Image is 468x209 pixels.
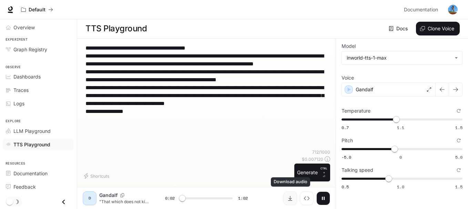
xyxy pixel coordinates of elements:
[3,125,74,137] a: LLM Playground
[99,192,118,199] p: Gandalf
[399,154,402,160] span: 0
[3,181,74,193] a: Feedback
[342,125,349,130] span: 0.7
[13,127,51,135] span: LLM Playground
[85,22,147,35] h1: TTS Playground
[342,75,354,80] p: Voice
[397,125,404,130] span: 1.1
[3,84,74,96] a: Traces
[99,199,149,205] p: "That which does not kill me makes me stronger." These words are a reminder: as long as there is ...
[347,54,451,61] div: inworld-tts-1-max
[294,164,330,181] button: GenerateCTRL +⏎
[3,97,74,109] a: Logs
[13,100,24,107] span: Logs
[446,3,460,17] button: User avatar
[404,6,438,14] span: Documentation
[13,141,50,148] span: TTS Playground
[455,107,462,115] button: Reset to default
[416,22,460,35] button: Clone Voice
[455,137,462,144] button: Reset to default
[84,193,95,204] div: D
[342,44,356,49] p: Model
[13,86,29,94] span: Traces
[165,195,175,202] span: 0:02
[6,198,13,205] span: Dark mode toggle
[342,184,349,190] span: 0.5
[448,5,458,14] img: User avatar
[13,46,47,53] span: Graph Registry
[83,170,112,181] button: Shortcuts
[342,168,373,173] p: Talking speed
[271,177,310,187] div: Download audio
[321,166,327,175] p: CTRL +
[342,51,462,64] div: inworld-tts-1-max
[455,125,462,130] span: 1.5
[455,166,462,174] button: Reset to default
[3,71,74,83] a: Dashboards
[3,21,74,33] a: Overview
[18,3,56,17] button: All workspaces
[238,195,248,202] span: 1:02
[283,191,297,205] button: Download audio
[387,22,410,35] a: Docs
[342,108,370,113] p: Temperature
[342,154,351,160] span: -5.0
[321,166,327,179] p: ⏎
[13,170,48,177] span: Documentation
[3,43,74,55] a: Graph Registry
[401,3,443,17] a: Documentation
[29,7,45,13] p: Default
[56,195,71,209] button: Close drawer
[455,184,462,190] span: 1.5
[13,73,41,80] span: Dashboards
[300,191,314,205] button: Inspect
[356,86,373,93] p: Gandalf
[13,183,36,190] span: Feedback
[118,193,127,197] button: Copy Voice ID
[3,167,74,179] a: Documentation
[342,138,353,143] p: Pitch
[3,138,74,150] a: TTS Playground
[397,184,404,190] span: 1.0
[455,154,462,160] span: 5.0
[13,24,35,31] span: Overview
